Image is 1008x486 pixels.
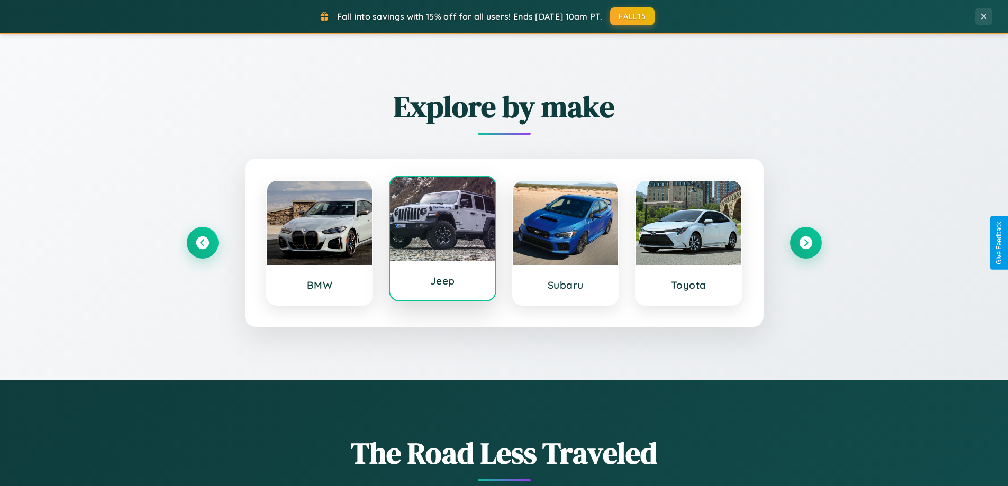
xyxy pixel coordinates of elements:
h1: The Road Less Traveled [187,433,822,473]
span: Fall into savings with 15% off for all users! Ends [DATE] 10am PT. [337,11,602,22]
h3: Subaru [524,279,608,291]
div: Give Feedback [995,222,1003,264]
button: FALL15 [610,7,655,25]
h3: Toyota [647,279,731,291]
h3: BMW [278,279,362,291]
h2: Explore by make [187,86,822,127]
h3: Jeep [401,274,485,287]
